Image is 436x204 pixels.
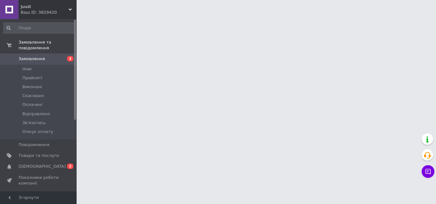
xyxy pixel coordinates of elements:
[22,84,42,90] span: Виконані
[21,4,69,10] span: Juust
[19,153,59,158] span: Товари та послуги
[19,56,45,62] span: Замовлення
[22,75,42,81] span: Прийняті
[19,39,77,51] span: Замовлення та повідомлення
[67,164,73,169] span: 2
[22,129,53,135] span: Очікує оплату
[19,175,59,186] span: Показники роботи компанії
[22,120,46,126] span: Зв'язатись
[67,56,73,61] span: 2
[19,142,49,148] span: Повідомлення
[22,66,32,72] span: Нові
[21,10,77,15] div: Ваш ID: 3829420
[22,111,50,117] span: Відправлено
[19,164,66,169] span: [DEMOGRAPHIC_DATA]
[22,102,42,108] span: Оплачені
[422,165,434,178] button: Чат з покупцем
[22,93,44,99] span: Скасовані
[3,22,75,34] input: Пошук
